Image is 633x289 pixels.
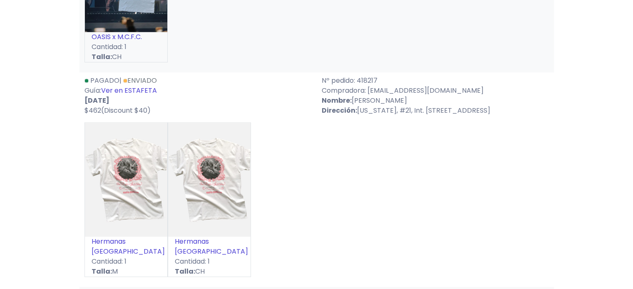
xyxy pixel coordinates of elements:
a: Hermanas [GEOGRAPHIC_DATA] [175,237,248,256]
p: [US_STATE], #21, Int. [STREET_ADDRESS] [322,106,549,116]
p: Cantidad: 1 [85,42,167,52]
p: CH [168,267,251,277]
strong: Talla: [92,52,112,62]
p: M [85,267,167,277]
img: small_1733609366163.jpeg [168,123,251,237]
p: CH [85,52,167,62]
a: Hermanas [GEOGRAPHIC_DATA] [92,237,165,256]
span: $462(Discount $40) [84,106,151,115]
strong: Talla: [175,267,195,276]
strong: Talla: [92,267,112,276]
img: small_1733609366163.jpeg [85,123,167,237]
a: OASIS x M.C.F.C. [92,32,142,42]
a: Ver en ESTAFETA [101,86,157,95]
strong: Nombre: [322,96,352,105]
p: [DATE] [84,96,312,106]
p: Cantidad: 1 [85,257,167,267]
span: Pagado [90,76,119,85]
p: Nº pedido: 418217 [322,76,549,86]
strong: Dirección: [322,106,357,115]
p: [PERSON_NAME] [322,96,549,106]
a: Enviado [123,76,157,85]
p: Cantidad: 1 [168,257,251,267]
div: | Guía: [79,76,317,116]
p: Compradora: [EMAIL_ADDRESS][DOMAIN_NAME] [322,86,549,96]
